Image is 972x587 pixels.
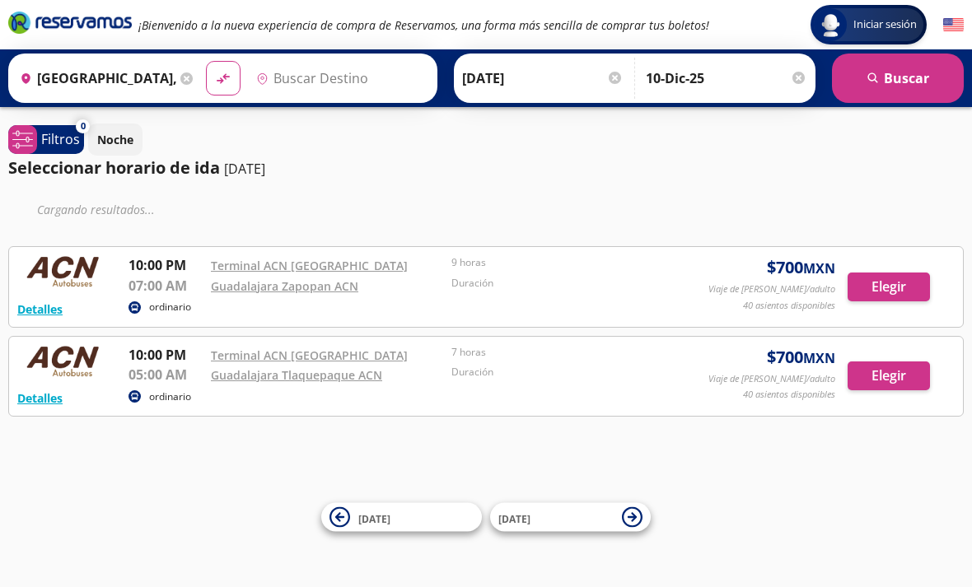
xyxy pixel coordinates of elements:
p: 9 horas [451,255,684,270]
span: $ 700 [767,255,835,280]
p: [DATE] [224,159,265,179]
i: Brand Logo [8,10,132,35]
input: Opcional [646,58,807,99]
em: Cargando resultados ... [37,202,155,217]
p: ordinario [149,300,191,314]
button: 0Filtros [8,125,84,154]
span: $ 700 [767,345,835,370]
a: Guadalajara Zapopan ACN [211,278,358,294]
a: Terminal ACN [GEOGRAPHIC_DATA] [211,258,408,273]
p: Noche [97,131,133,148]
p: 40 asientos disponibles [743,388,835,402]
a: Brand Logo [8,10,132,40]
p: Duración [451,276,684,291]
p: 10:00 PM [129,345,203,365]
button: Detalles [17,389,63,407]
button: Elegir [848,361,930,390]
p: 40 asientos disponibles [743,299,835,313]
button: [DATE] [321,503,482,532]
p: 07:00 AM [129,276,203,296]
em: ¡Bienvenido a la nueva experiencia de compra de Reservamos, una forma más sencilla de comprar tus... [138,17,709,33]
p: Viaje de [PERSON_NAME]/adulto [708,282,835,296]
button: Detalles [17,300,63,318]
button: English [943,15,964,35]
span: [DATE] [358,511,390,525]
p: Filtros [41,129,80,149]
p: Seleccionar horario de ida [8,156,220,180]
p: ordinario [149,389,191,404]
input: Buscar Destino [250,58,429,99]
button: Buscar [832,54,964,103]
a: Terminal ACN [GEOGRAPHIC_DATA] [211,347,408,363]
small: MXN [803,259,835,277]
p: Viaje de [PERSON_NAME]/adulto [708,372,835,386]
a: Guadalajara Tlaquepaque ACN [211,367,382,383]
img: RESERVAMOS [17,345,108,378]
button: [DATE] [490,503,651,532]
input: Elegir Fecha [462,58,624,99]
p: 7 horas [451,345,684,360]
input: Buscar Origen [13,58,176,99]
span: [DATE] [498,511,530,525]
button: Elegir [848,273,930,301]
img: RESERVAMOS [17,255,108,288]
small: MXN [803,349,835,367]
span: Iniciar sesión [847,16,923,33]
p: 05:00 AM [129,365,203,384]
button: Noche [88,123,143,156]
p: 10:00 PM [129,255,203,275]
p: Duración [451,365,684,380]
span: 0 [81,119,86,133]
